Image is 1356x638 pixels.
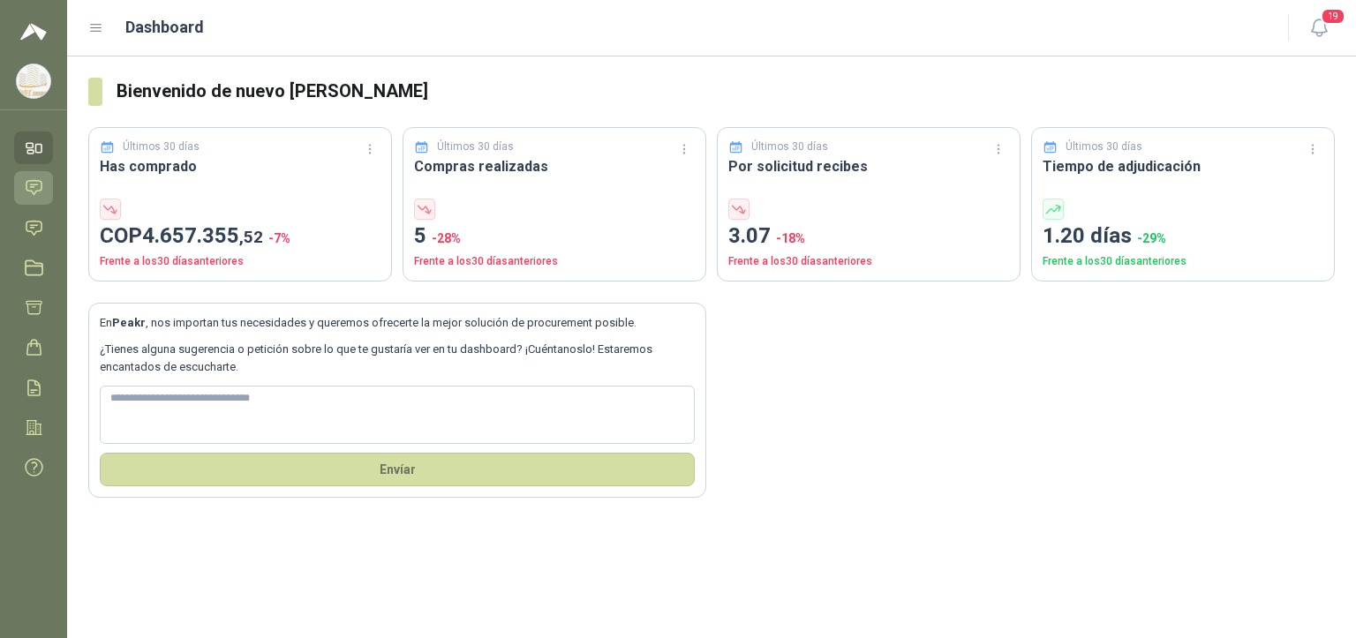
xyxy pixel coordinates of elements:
[1137,231,1166,245] span: -29 %
[125,15,204,40] h1: Dashboard
[432,231,461,245] span: -28 %
[1321,8,1345,25] span: 19
[414,155,695,177] h3: Compras realizadas
[17,64,50,98] img: Company Logo
[123,139,200,155] p: Últimos 30 días
[100,314,695,332] p: En , nos importan tus necesidades y queremos ofrecerte la mejor solución de procurement posible.
[728,155,1009,177] h3: Por solicitud recibes
[112,316,146,329] b: Peakr
[100,220,380,253] p: COP
[728,253,1009,270] p: Frente a los 30 días anteriores
[100,155,380,177] h3: Has comprado
[728,220,1009,253] p: 3.07
[1066,139,1142,155] p: Últimos 30 días
[776,231,805,245] span: -18 %
[100,341,695,377] p: ¿Tienes alguna sugerencia o petición sobre lo que te gustaría ver en tu dashboard? ¡Cuéntanoslo! ...
[1043,220,1323,253] p: 1.20 días
[239,227,263,247] span: ,52
[751,139,828,155] p: Últimos 30 días
[1043,155,1323,177] h3: Tiempo de adjudicación
[142,223,263,248] span: 4.657.355
[117,78,1335,105] h3: Bienvenido de nuevo [PERSON_NAME]
[20,21,47,42] img: Logo peakr
[268,231,290,245] span: -7 %
[437,139,514,155] p: Últimos 30 días
[1043,253,1323,270] p: Frente a los 30 días anteriores
[1303,12,1335,44] button: 19
[100,453,695,486] button: Envíar
[100,253,380,270] p: Frente a los 30 días anteriores
[414,220,695,253] p: 5
[414,253,695,270] p: Frente a los 30 días anteriores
